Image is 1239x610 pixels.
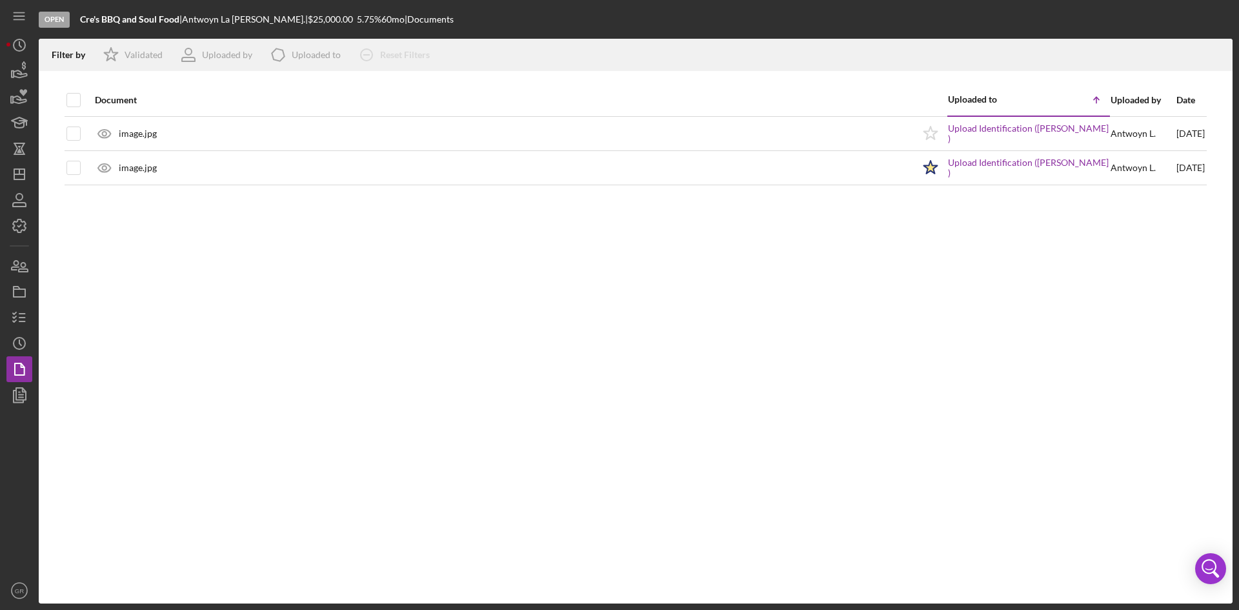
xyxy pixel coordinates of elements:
[6,578,32,604] button: GR
[380,42,430,68] div: Reset Filters
[1176,152,1205,184] div: [DATE]
[15,587,24,595] text: GR
[1111,128,1156,139] div: Antwoyn L .
[1195,553,1226,584] div: Open Intercom Messenger
[1111,163,1156,173] div: Antwoyn L .
[182,14,308,25] div: Antwoyn La [PERSON_NAME]. |
[948,123,1109,144] a: Upload Identification ([PERSON_NAME] )
[308,14,357,25] div: $25,000.00
[948,158,1109,178] a: Upload Identification ([PERSON_NAME] )
[381,14,405,25] div: 60 mo
[80,14,179,25] b: Cre's BBQ and Soul Food
[357,14,381,25] div: 5.75 %
[52,50,95,60] div: Filter by
[350,42,443,68] button: Reset Filters
[1176,117,1205,150] div: [DATE]
[125,50,163,60] div: Validated
[405,14,454,25] div: | Documents
[39,12,70,28] div: Open
[1176,95,1205,105] div: Date
[202,50,252,60] div: Uploaded by
[80,14,182,25] div: |
[119,163,157,173] div: image.jpg
[119,128,157,139] div: image.jpg
[95,95,913,105] div: Document
[1111,95,1175,105] div: Uploaded by
[292,50,341,60] div: Uploaded to
[948,94,1029,105] div: Uploaded to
